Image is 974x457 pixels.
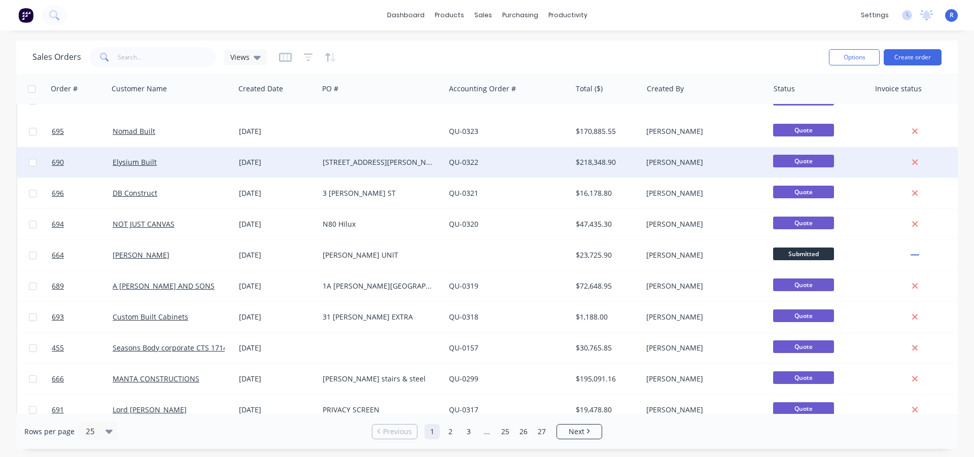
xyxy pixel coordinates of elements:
a: 664 [52,240,113,270]
ul: Pagination [368,424,606,439]
div: [PERSON_NAME] UNIT [323,250,435,260]
div: [PERSON_NAME] [646,374,759,384]
div: $195,091.16 [576,374,635,384]
span: 664 [52,250,64,260]
div: Invoice status [875,84,922,94]
div: [DATE] [239,312,315,322]
div: productivity [543,8,593,23]
div: [DATE] [239,126,315,136]
a: Page 26 [516,424,531,439]
a: Page 25 [498,424,513,439]
a: QU-0322 [449,157,478,167]
h1: Sales Orders [32,52,81,62]
div: [PERSON_NAME] [646,250,759,260]
span: 690 [52,157,64,167]
div: Status [774,84,795,94]
span: 695 [52,126,64,136]
span: Rows per page [24,427,75,437]
a: Elysium Built [113,157,157,167]
div: [DATE] [239,250,315,260]
span: 694 [52,219,64,229]
a: Seasons Body corporate CTS 17147 [113,343,231,353]
div: [PERSON_NAME] [646,126,759,136]
span: 696 [52,188,64,198]
div: Total ($) [576,84,603,94]
span: Quote [773,155,834,167]
a: MANTA CONSTRUCTIONS [113,374,199,383]
span: 666 [52,374,64,384]
a: QU-0321 [449,188,478,198]
img: Factory [18,8,33,23]
div: $19,478.80 [576,405,635,415]
a: Lord [PERSON_NAME] [113,405,187,414]
a: Next page [557,427,602,437]
div: [PERSON_NAME] [646,188,759,198]
a: QU-0317 [449,405,478,414]
span: Quote [773,371,834,384]
div: purchasing [497,8,543,23]
div: [DATE] [239,188,315,198]
div: Created By [647,84,684,94]
div: PO # [322,84,338,94]
div: N80 Hilux [323,219,435,229]
a: [PERSON_NAME] [113,250,169,260]
div: settings [856,8,894,23]
span: Quote [773,278,834,291]
div: $23,725.90 [576,250,635,260]
a: QU-0320 [449,219,478,229]
div: [PERSON_NAME] [646,219,759,229]
div: [DATE] [239,281,315,291]
span: 693 [52,312,64,322]
div: [PERSON_NAME] [646,157,759,167]
input: Search... [118,47,217,67]
div: $218,348.90 [576,157,635,167]
button: Options [829,49,880,65]
a: Previous page [372,427,417,437]
div: Accounting Order # [449,84,516,94]
span: Quote [773,186,834,198]
a: Page 3 [461,424,476,439]
div: $170,885.55 [576,126,635,136]
div: Order # [51,84,78,94]
a: QU-0318 [449,312,478,322]
div: 1A [PERSON_NAME][GEOGRAPHIC_DATA][PERSON_NAME] [323,281,435,291]
div: $72,648.95 [576,281,635,291]
a: 695 [52,116,113,147]
span: Quote [773,124,834,136]
div: 3 [PERSON_NAME] ST [323,188,435,198]
span: Previous [383,427,412,437]
div: $47,435.30 [576,219,635,229]
div: Customer Name [112,84,167,94]
a: QU-0157 [449,343,478,353]
div: [DATE] [239,405,315,415]
a: 696 [52,178,113,208]
div: [STREET_ADDRESS][PERSON_NAME] [323,157,435,167]
a: Custom Built Cabinets [113,312,188,322]
a: 689 [52,271,113,301]
a: DB Construct [113,188,157,198]
span: Next [569,427,584,437]
div: $16,178.80 [576,188,635,198]
span: Views [230,52,250,62]
div: products [430,8,469,23]
a: dashboard [382,8,430,23]
div: $1,188.00 [576,312,635,322]
span: Quote [773,340,834,353]
div: sales [469,8,497,23]
div: [PERSON_NAME] [646,281,759,291]
a: A [PERSON_NAME] AND SONS [113,281,215,291]
div: Created Date [238,84,283,94]
a: 690 [52,147,113,178]
span: 691 [52,405,64,415]
div: [PERSON_NAME] [646,405,759,415]
span: R [950,11,954,20]
span: Quote [773,309,834,322]
button: Create order [884,49,942,65]
span: Quote [773,217,834,229]
span: 689 [52,281,64,291]
a: QU-0299 [449,374,478,383]
div: [DATE] [239,157,315,167]
a: Page 27 [534,424,549,439]
div: PRIVACY SCREEN [323,405,435,415]
span: Quote [773,402,834,415]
